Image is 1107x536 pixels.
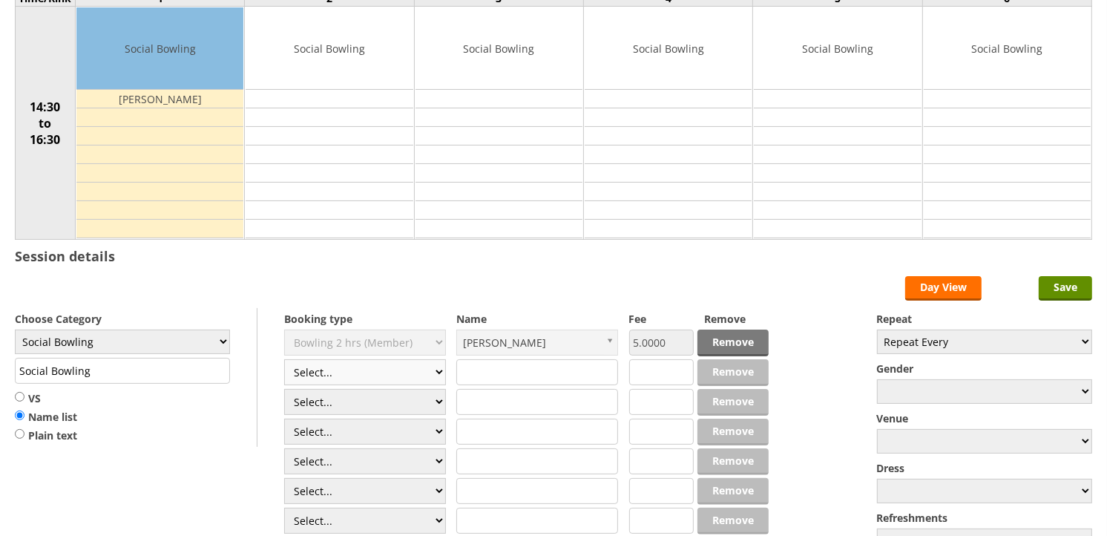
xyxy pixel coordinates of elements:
td: 14:30 to 16:30 [16,7,76,240]
span: [PERSON_NAME] [463,330,598,355]
a: Day View [905,276,982,301]
label: Gender [877,362,1092,376]
a: [PERSON_NAME] [456,330,618,356]
label: Remove [704,312,769,326]
label: Name [456,312,618,326]
input: Plain text [15,428,24,439]
input: Name list [15,410,24,421]
label: Plain text [15,428,77,443]
input: Title/Description [15,358,230,384]
td: Social Bowling [246,7,413,90]
label: Name list [15,410,77,425]
label: Choose Category [15,312,230,326]
label: Refreshments [877,511,1092,525]
h3: Session details [15,247,115,265]
td: Social Bowling [585,7,752,90]
label: VS [15,391,77,406]
input: VS [15,391,24,402]
label: Venue [877,411,1092,425]
label: Booking type [284,312,446,326]
td: Social Bowling [754,7,921,90]
td: Social Bowling [76,7,243,90]
label: Fee [629,312,694,326]
label: Repeat [877,312,1092,326]
a: Remove [697,330,769,356]
td: Social Bowling [415,7,582,90]
td: [PERSON_NAME] [76,90,243,108]
td: Social Bowling [924,7,1091,90]
input: Save [1039,276,1092,301]
label: Dress [877,461,1092,475]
